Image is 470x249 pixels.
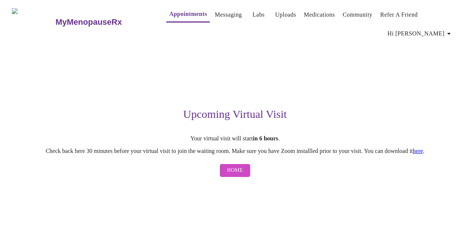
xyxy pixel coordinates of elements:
button: Community [340,7,375,22]
strong: in 6 hours [253,135,278,141]
a: Messaging [215,10,242,20]
h3: Upcoming Virtual Visit [12,108,458,120]
a: Appointments [169,9,207,19]
button: Medications [301,7,338,22]
button: Appointments [166,7,210,23]
button: Messaging [212,7,245,22]
p: Your virtual visit will start . [12,135,458,142]
a: MyMenopauseRx [55,9,151,35]
button: Hi [PERSON_NAME] [385,26,456,41]
h3: MyMenopauseRx [55,17,122,27]
span: Hi [PERSON_NAME] [388,28,453,39]
button: Uploads [272,7,299,22]
a: Refer a Friend [380,10,418,20]
a: Uploads [275,10,296,20]
a: Labs [252,10,265,20]
a: Medications [304,10,335,20]
button: Labs [247,7,270,22]
img: MyMenopauseRx Logo [12,8,55,36]
span: Home [227,166,243,175]
button: Refer a Friend [377,7,421,22]
p: Check back here 30 minutes before your virtual visit to join the waiting room. Make sure you have... [12,148,458,154]
a: Community [343,10,372,20]
a: here [413,148,423,154]
a: Home [218,160,252,181]
button: Home [220,164,251,177]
